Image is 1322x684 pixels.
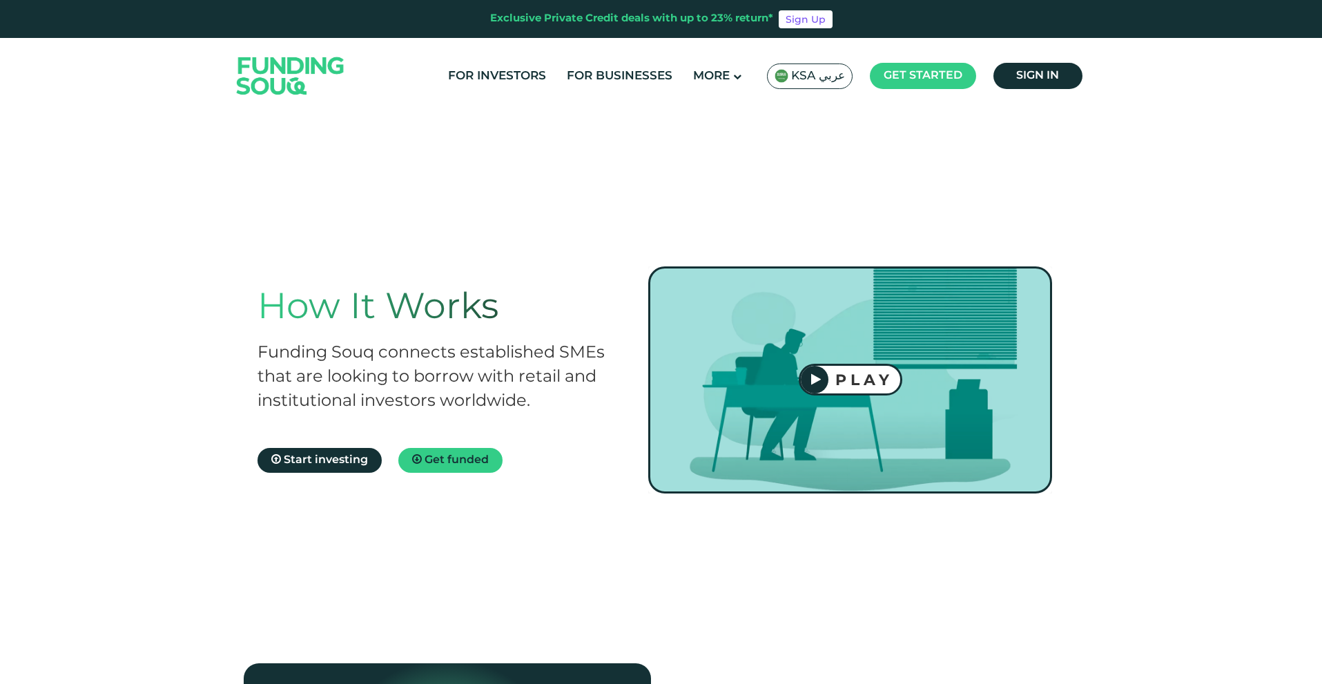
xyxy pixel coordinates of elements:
button: PLAY [799,364,902,395]
div: Exclusive Private Credit deals with up to 23% return* [490,11,773,27]
span: Get started [884,70,962,81]
a: For Investors [445,65,550,88]
span: More [693,70,730,82]
div: PLAY [828,371,900,389]
a: Sign in [993,63,1082,89]
span: Get funded [425,455,489,465]
span: Start investing [284,455,368,465]
h1: How It Works [257,287,621,330]
a: For Businesses [563,65,676,88]
img: SA Flag [775,69,788,83]
span: Sign in [1016,70,1059,81]
h2: Funding Souq connects established SMEs that are looking to borrow with retail and institutional i... [257,341,621,413]
a: Get funded [398,448,503,473]
span: KSA عربي [791,68,845,84]
a: Sign Up [779,10,833,28]
a: Start investing [257,448,382,473]
img: Logo [223,41,358,110]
